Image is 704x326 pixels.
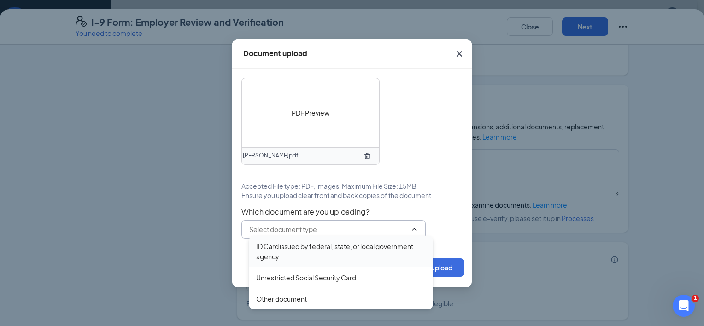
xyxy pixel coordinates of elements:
div: Document upload [243,48,307,58]
span: [PERSON_NAME]pdf [243,151,299,160]
button: Close [447,39,472,69]
button: TrashOutline [360,149,375,163]
input: Select document type [249,224,407,234]
div: ID Card issued by federal, state, or local government agency [256,241,426,262]
iframe: Intercom live chat [673,295,695,317]
span: PDF Preview [292,108,329,118]
svg: Cross [454,48,465,59]
span: Ensure you upload clear front and back copies of the document. [241,191,433,200]
span: 1 [692,295,699,302]
span: Accepted File type: PDF, Images. Maximum File Size: 15MB [241,181,417,191]
button: Upload [418,258,464,277]
div: Unrestricted Social Security Card [256,273,356,283]
svg: ChevronUp [411,226,418,233]
div: Other document [256,294,307,304]
span: Which document are you uploading? [241,207,463,216]
svg: TrashOutline [364,152,371,160]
